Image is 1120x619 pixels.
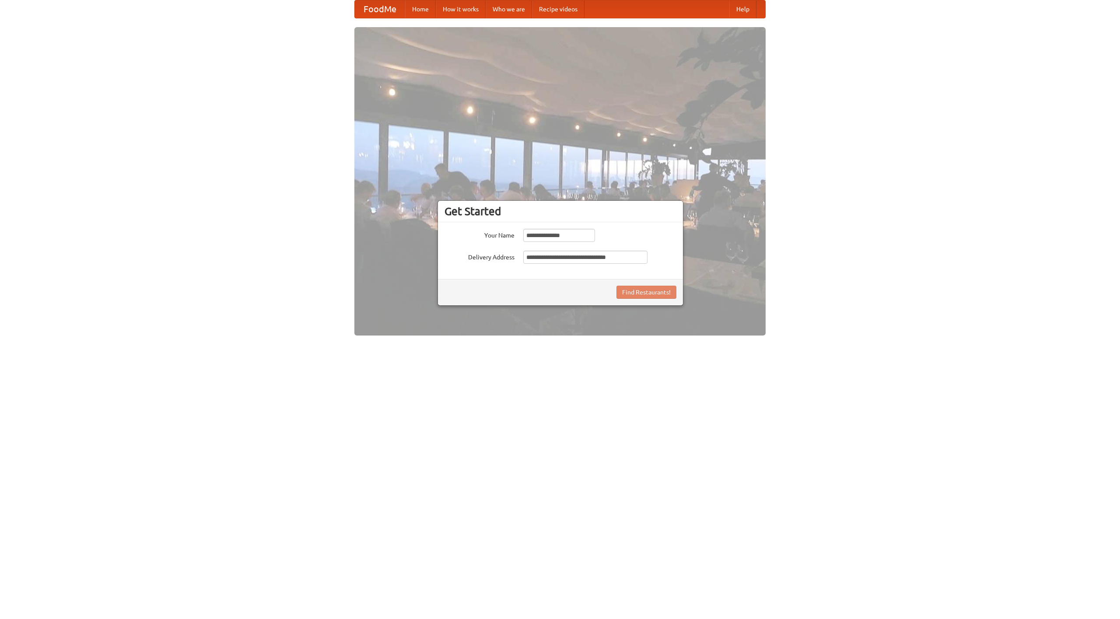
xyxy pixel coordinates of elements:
a: Help [729,0,756,18]
button: Find Restaurants! [616,286,676,299]
label: Your Name [444,229,514,240]
a: Who we are [486,0,532,18]
a: Recipe videos [532,0,584,18]
a: FoodMe [355,0,405,18]
a: Home [405,0,436,18]
label: Delivery Address [444,251,514,262]
a: How it works [436,0,486,18]
h3: Get Started [444,205,676,218]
